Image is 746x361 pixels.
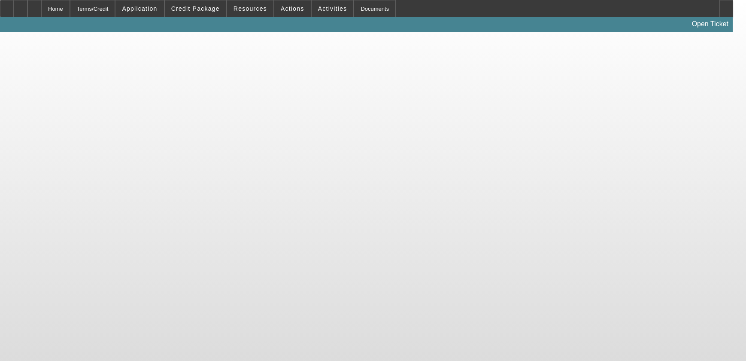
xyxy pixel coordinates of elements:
span: Credit Package [171,5,220,12]
button: Actions [274,0,311,17]
span: Activities [318,5,347,12]
span: Actions [281,5,304,12]
span: Resources [234,5,267,12]
button: Resources [227,0,273,17]
span: Application [122,5,157,12]
button: Activities [312,0,354,17]
a: Open Ticket [688,17,732,31]
button: Application [115,0,164,17]
button: Credit Package [165,0,226,17]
